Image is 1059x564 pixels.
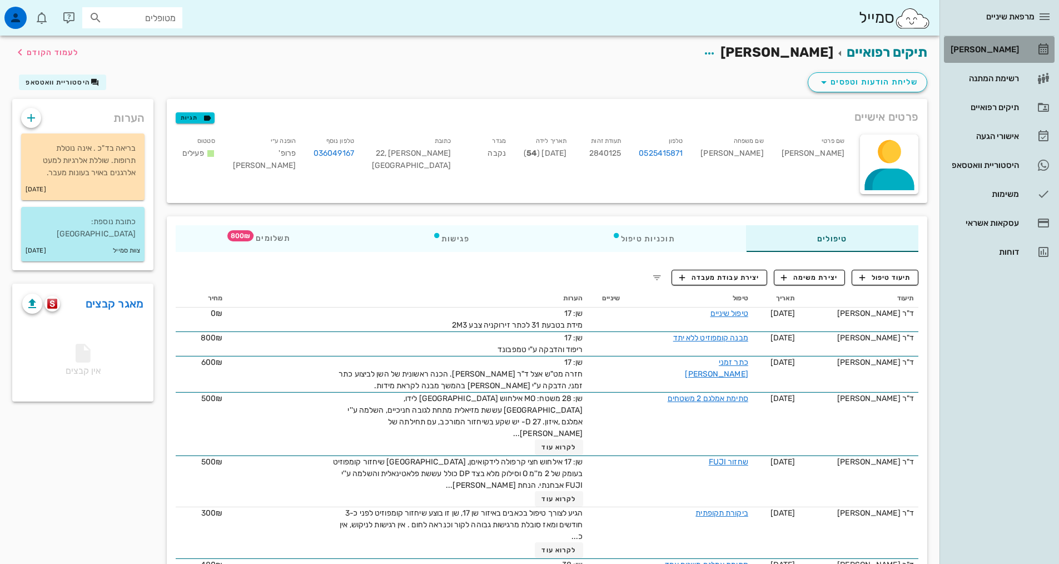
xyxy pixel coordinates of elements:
[361,225,541,252] div: פגישות
[944,210,1055,236] a: עסקאות אשראי
[247,235,290,243] span: תשלומים
[201,457,222,467] span: 500₪
[695,508,748,518] a: ביקורת תקופתית
[746,225,918,252] div: טיפולים
[30,216,136,240] p: כתובת נוספת: [GEOGRAPHIC_DATA]
[314,147,354,160] a: 036049167
[591,137,621,145] small: תעודת זהות
[672,270,767,285] button: יצירת עבודת מעבדה
[804,332,914,344] div: ד"ר [PERSON_NAME]
[781,273,838,283] span: יצירת משימה
[948,103,1019,112] div: תיקים רפואיים
[817,76,918,89] span: שליחת הודעות וטפסים
[26,78,90,86] span: היסטוריית וואטסאפ
[944,36,1055,63] a: [PERSON_NAME]
[376,149,451,158] span: [PERSON_NAME] 22
[326,137,354,145] small: טלפון נוסף
[944,181,1055,207] a: משימות
[774,270,846,285] button: יצירת משימה
[535,439,583,455] button: לקרוא עוד
[227,230,253,241] span: תג
[12,99,153,131] div: הערות
[822,137,844,145] small: שם פרטי
[948,132,1019,141] div: אישורי הגעה
[944,94,1055,121] a: תיקים רפואיים
[333,457,583,490] span: שן: 17 אילחוש חצי קרפולה לידקואיםן, [GEOGRAPHIC_DATA] שיחזור קומפוזיט בעומק של 2 מ''מ O וסילוק מל...
[734,137,764,145] small: שם משפחה
[673,333,748,343] a: מבנה קומפוזיט ללא יתד
[197,137,215,145] small: סטטוס
[804,393,914,404] div: ד"ר [PERSON_NAME]
[639,147,683,160] a: 0525415871
[224,132,305,179] div: פרופ' [PERSON_NAME]
[679,273,759,283] span: יצירת עבודת מעבדה
[27,48,78,57] span: לעמוד הקודם
[339,358,583,390] span: שן: 17 חזרה מט"ש אצל ד"ר [PERSON_NAME]. הכנה ראשונית של השן לביצוע כתר זמני, הדבקה ע"י [PERSON_NA...
[804,456,914,468] div: ד"ר [PERSON_NAME]
[770,508,796,518] span: [DATE]
[799,290,918,308] th: תיעוד
[986,12,1035,22] span: מרפאת שיניים
[709,457,748,467] a: שחזור FUJI
[498,333,583,354] span: שן: 17 ריפוד והדבקה ע"י טמפבונד
[948,219,1019,227] div: עסקאות אשראי
[385,149,386,158] span: ,
[536,137,566,145] small: תאריך לידה
[589,149,622,158] span: 2840125
[944,65,1055,92] a: רשימת המתנה
[944,123,1055,150] a: אישורי הגעה
[26,184,46,196] small: [DATE]
[669,137,683,145] small: טלפון
[86,295,144,313] a: מאגר קבצים
[460,132,515,179] div: נקבה
[859,6,931,30] div: סמייל
[44,296,60,311] button: scanora logo
[804,308,914,319] div: ד"ר [PERSON_NAME]
[201,358,222,367] span: 600₪
[535,542,583,558] button: לקרוא עוד
[773,132,853,179] div: [PERSON_NAME]
[182,149,204,158] span: פעילים
[33,9,39,16] span: תג
[852,270,918,285] button: תיעוד טיפול
[19,75,106,90] button: היסטוריית וואטסאפ
[753,290,799,308] th: תאריך
[181,113,210,123] span: תגיות
[113,245,140,257] small: צוות סמייל
[847,44,927,60] a: תיקים רפואיים
[201,508,222,518] span: 300₪
[541,225,746,252] div: תוכניות טיפול
[685,358,748,379] a: כתר זמני [PERSON_NAME]
[588,290,624,308] th: שיניים
[524,149,566,158] span: [DATE] ( )
[13,42,78,62] button: לעמוד הקודם
[948,248,1019,256] div: דוחות
[201,333,222,343] span: 800₪
[271,137,296,145] small: הופנה ע״י
[541,443,576,451] span: לקרוא עוד
[535,491,583,507] button: לקרוא עוד
[804,357,914,368] div: ד"ר [PERSON_NAME]
[47,299,58,309] img: scanora logo
[340,508,583,541] span: הגיע לצורך טיפול בכאבים באיזור שן 17, שן זו בוצע שיחזור קומפוזיט לפני כ-3 חודשים ומאז סובלת מרגיש...
[176,290,227,308] th: מחיר
[492,137,505,145] small: מגדר
[948,161,1019,170] div: היסטוריית וואטסאפ
[859,273,911,283] span: תיעוד טיפול
[541,546,576,554] span: לקרוא עוד
[770,309,796,318] span: [DATE]
[948,190,1019,199] div: משימות
[526,149,537,158] strong: 54
[227,290,587,308] th: הערות
[26,245,46,257] small: [DATE]
[770,358,796,367] span: [DATE]
[770,394,796,403] span: [DATE]
[894,7,931,29] img: SmileCloud logo
[944,239,1055,265] a: דוחות
[30,142,136,179] p: בריאה בד"כ . אינה נוטלת תרופות. שוללת אלרגיות למעט אלרגנים באויר בעונות מעבר.
[176,112,215,123] button: תגיות
[692,132,772,179] div: [PERSON_NAME]
[948,74,1019,83] div: רשימת המתנה
[804,507,914,519] div: ד"ר [PERSON_NAME]
[372,161,451,170] span: [GEOGRAPHIC_DATA]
